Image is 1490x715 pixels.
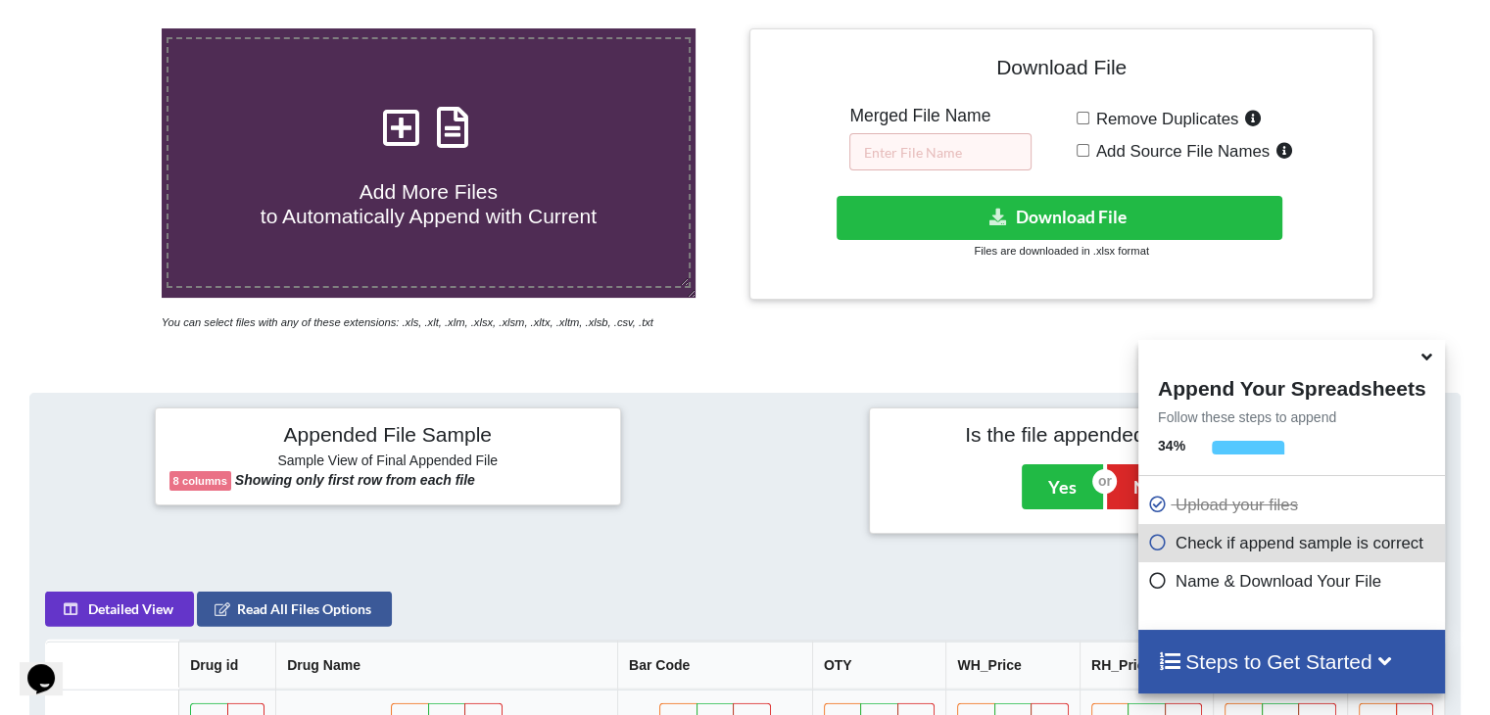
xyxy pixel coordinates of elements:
[1148,531,1440,555] p: Check if append sample is correct
[837,196,1282,240] button: Download File
[261,180,597,227] span: Add More Files to Automatically Append with Current
[945,642,1080,690] th: WH_Price
[617,642,812,690] th: Bar Code
[235,472,475,488] b: Showing only first row from each file
[974,245,1148,257] small: Files are downloaded in .xlsx format
[45,592,194,627] button: Detailed View
[812,642,946,690] th: OTY
[169,453,606,472] h6: Sample View of Final Appended File
[1089,110,1239,128] span: Remove Duplicates
[275,642,617,690] th: Drug Name
[1138,407,1445,427] p: Follow these steps to append
[162,316,653,328] i: You can select files with any of these extensions: .xls, .xlt, .xlm, .xlsx, .xlsm, .xltx, .xltm, ...
[197,592,392,627] button: Read All Files Options
[1089,142,1270,161] span: Add Source File Names
[1148,569,1440,594] p: Name & Download Your File
[764,43,1358,99] h4: Download File
[849,106,1032,126] h5: Merged File Name
[849,133,1032,170] input: Enter File Name
[20,637,82,695] iframe: chat widget
[169,422,606,450] h4: Appended File Sample
[884,422,1321,447] h4: Is the file appended correctly?
[1148,493,1440,517] p: Upload your files
[1138,371,1445,401] h4: Append Your Spreadsheets
[1158,438,1185,453] b: 34 %
[1107,464,1183,509] button: No
[178,642,275,690] th: Drug id
[173,475,227,487] b: 8 columns
[1080,642,1214,690] th: RH_Price
[1158,649,1425,674] h4: Steps to Get Started
[1022,464,1103,509] button: Yes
